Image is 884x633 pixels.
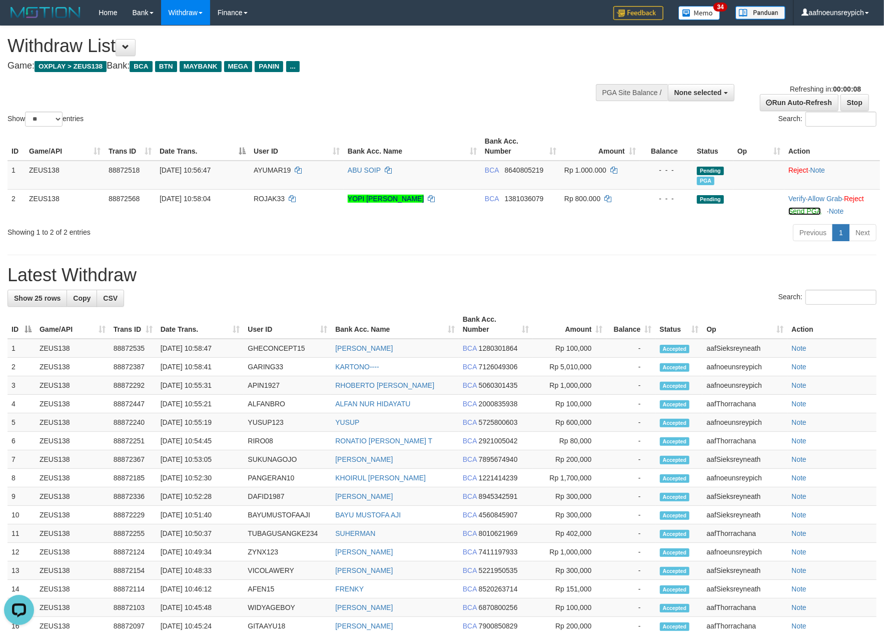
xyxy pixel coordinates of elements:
[335,381,434,389] a: RHOBERTO [PERSON_NAME]
[678,6,720,20] img: Button%20Memo.svg
[660,530,690,538] span: Accepted
[244,561,331,580] td: VICOLAWERY
[833,85,861,93] strong: 00:00:08
[224,61,253,72] span: MEGA
[110,580,157,598] td: 88872114
[479,529,518,537] span: Copy 8010621969 to clipboard
[481,132,560,161] th: Bank Acc. Number: activate to sort column ascending
[110,310,157,339] th: Trans ID: activate to sort column ascending
[479,474,518,482] span: Copy 1221414239 to clipboard
[791,363,806,371] a: Note
[533,413,607,432] td: Rp 600,000
[533,432,607,450] td: Rp 80,000
[157,376,244,395] td: [DATE] 10:55:31
[702,376,787,395] td: aafnoeunsreypich
[607,395,656,413] td: -
[808,195,842,203] a: Allow Grab
[660,363,690,372] span: Accepted
[335,603,393,611] a: [PERSON_NAME]
[157,339,244,358] td: [DATE] 10:58:47
[36,395,110,413] td: ZEUS138
[784,132,880,161] th: Action
[8,358,36,376] td: 2
[335,437,432,445] a: RONATIO [PERSON_NAME] T
[791,622,806,630] a: Note
[36,469,110,487] td: ZEUS138
[36,580,110,598] td: ZEUS138
[14,294,61,302] span: Show 25 rows
[788,166,808,174] a: Reject
[8,5,84,20] img: MOTION_logo.png
[35,61,107,72] span: OXPLAY > ZEUS138
[697,167,724,175] span: Pending
[533,310,607,339] th: Amount: activate to sort column ascending
[702,413,787,432] td: aafnoeunsreypich
[533,561,607,580] td: Rp 300,000
[533,524,607,543] td: Rp 402,000
[463,400,477,408] span: BCA
[157,598,244,617] td: [DATE] 10:45:48
[702,524,787,543] td: aafThorrachana
[244,376,331,395] td: APIN1927
[463,566,477,574] span: BCA
[335,511,401,519] a: BAYU MUSTOFA AJI
[463,585,477,593] span: BCA
[8,161,25,190] td: 1
[463,474,477,482] span: BCA
[8,561,36,580] td: 13
[479,603,518,611] span: Copy 6870800256 to clipboard
[660,548,690,557] span: Accepted
[36,543,110,561] td: ZEUS138
[255,61,283,72] span: PANIN
[244,395,331,413] td: ALFANBRO
[244,450,331,469] td: SUKUNAGOJO
[479,418,518,426] span: Copy 5725800603 to clipboard
[702,580,787,598] td: aafSieksreyneath
[244,432,331,450] td: RIRO08
[459,310,533,339] th: Bank Acc. Number: activate to sort column ascending
[805,290,876,305] input: Search:
[810,166,825,174] a: Note
[791,548,806,556] a: Note
[564,195,600,203] span: Rp 800.000
[110,524,157,543] td: 88872255
[808,195,844,203] span: ·
[244,358,331,376] td: GARING33
[607,432,656,450] td: -
[607,469,656,487] td: -
[463,529,477,537] span: BCA
[660,456,690,464] span: Accepted
[8,376,36,395] td: 3
[844,195,864,203] a: Reject
[110,339,157,358] td: 88872535
[157,543,244,561] td: [DATE] 10:49:34
[788,195,806,203] a: Verify
[479,363,518,371] span: Copy 7126049306 to clipboard
[97,290,124,307] a: CSV
[479,455,518,463] span: Copy 7895674940 to clipboard
[8,265,876,285] h1: Latest Withdraw
[157,487,244,506] td: [DATE] 10:52:28
[505,195,544,203] span: Copy 1381036079 to clipboard
[73,294,91,302] span: Copy
[180,61,222,72] span: MAYBANK
[485,195,499,203] span: BCA
[607,580,656,598] td: -
[8,487,36,506] td: 9
[160,195,211,203] span: [DATE] 10:58:04
[702,310,787,339] th: Op: activate to sort column ascending
[791,455,806,463] a: Note
[157,524,244,543] td: [DATE] 10:50:37
[244,598,331,617] td: WIDYAGEBOY
[463,363,477,371] span: BCA
[335,344,393,352] a: [PERSON_NAME]
[791,474,806,482] a: Note
[607,524,656,543] td: -
[348,166,381,174] a: ABU SOIP
[8,506,36,524] td: 10
[463,381,477,389] span: BCA
[778,112,876,127] label: Search:
[244,413,331,432] td: YUSUP123
[479,400,518,408] span: Copy 2000835938 to clipboard
[110,432,157,450] td: 88872251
